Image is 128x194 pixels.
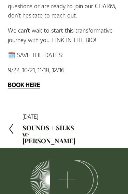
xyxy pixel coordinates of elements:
[8,50,120,60] p: 🗓️ SAVE THE DATES:
[8,81,40,89] strong: BOOK HERE
[23,114,75,119] div: [DATE]
[23,125,75,144] h2: SOUNDS + SILKS w/ [PERSON_NAME]
[8,65,120,75] p: 9/22, 10/21, 11/18, 12/16
[8,81,40,88] a: BOOK HERE
[8,26,120,45] p: We can't wait to start this transformative journey with you. LINK IN THE BIO!
[8,114,64,144] a: [DATE] SOUNDS + SILKS w/ [PERSON_NAME]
